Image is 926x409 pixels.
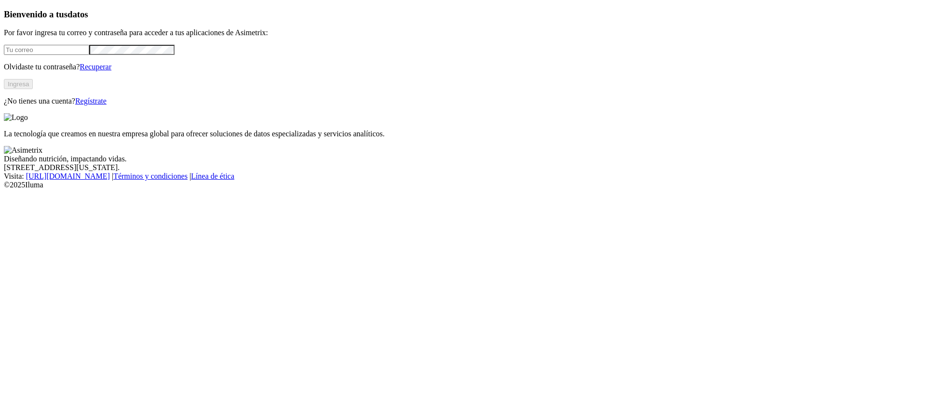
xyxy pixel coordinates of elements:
div: Diseñando nutrición, impactando vidas. [4,155,922,163]
p: La tecnología que creamos en nuestra empresa global para ofrecer soluciones de datos especializad... [4,130,922,138]
div: Visita : | | [4,172,922,181]
p: ¿No tienes una cuenta? [4,97,922,106]
input: Tu correo [4,45,89,55]
div: © 2025 Iluma [4,181,922,189]
a: [URL][DOMAIN_NAME] [26,172,110,180]
a: Regístrate [75,97,107,105]
img: Asimetrix [4,146,42,155]
p: Olvidaste tu contraseña? [4,63,922,71]
span: datos [68,9,88,19]
p: Por favor ingresa tu correo y contraseña para acceder a tus aplicaciones de Asimetrix: [4,28,922,37]
img: Logo [4,113,28,122]
a: Términos y condiciones [113,172,188,180]
div: [STREET_ADDRESS][US_STATE]. [4,163,922,172]
button: Ingresa [4,79,33,89]
a: Línea de ética [191,172,234,180]
a: Recuperar [80,63,111,71]
h3: Bienvenido a tus [4,9,922,20]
